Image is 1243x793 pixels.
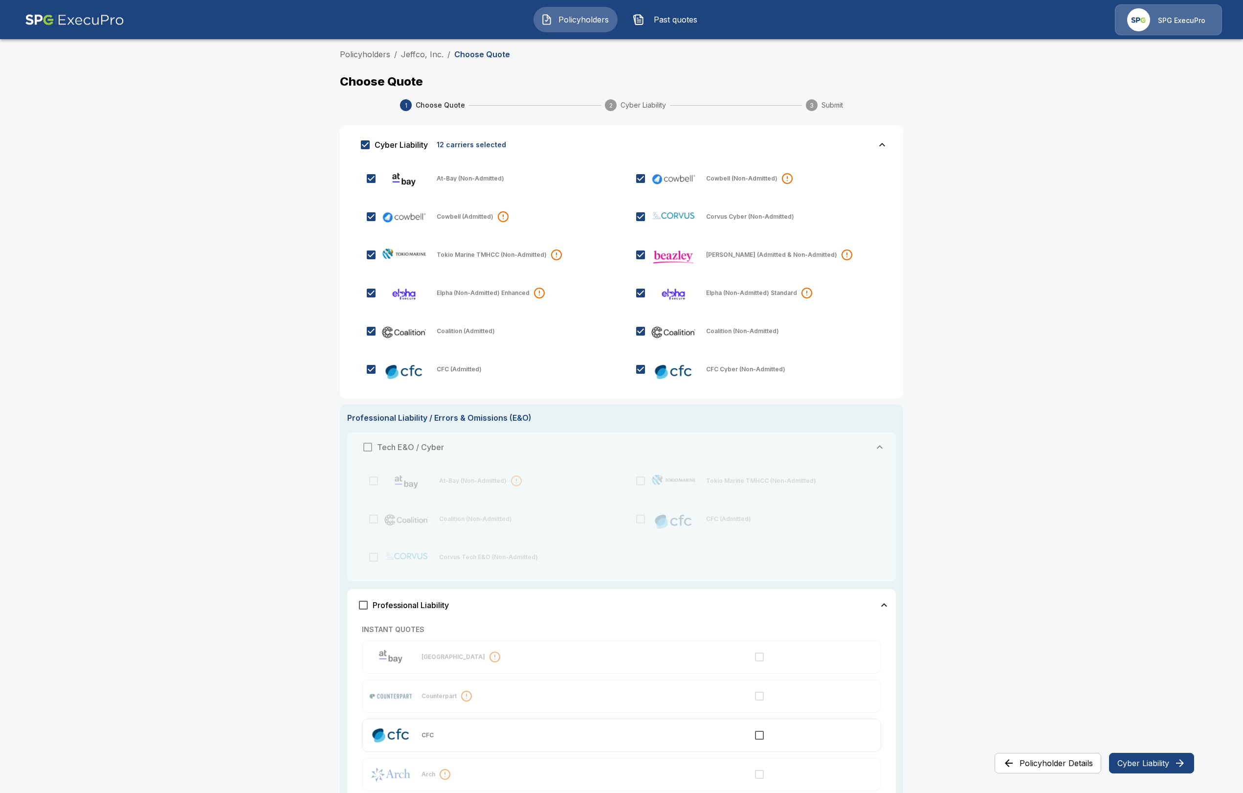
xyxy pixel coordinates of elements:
[381,324,427,340] img: Coalition (Admitted)
[1109,753,1194,773] button: Cyber Liability
[995,753,1101,773] button: Policyholder Details
[368,688,414,704] img: Counterpart
[422,654,485,660] p: [GEOGRAPHIC_DATA]
[381,286,427,302] img: Elpha (Non-Admitted) Enhanced
[437,214,493,220] p: Cowbell (Admitted)
[621,100,666,110] span: Cyber Liability
[437,176,504,181] p: At-Bay (Non-Admitted)
[556,14,610,25] span: Policyholders
[624,162,888,195] div: Cowbell (Non-Admitted)Cowbell (Non-Admitted)
[706,366,785,372] p: CFC Cyber (Non-Admitted)
[1158,16,1205,25] p: SPG ExecuPro
[609,102,613,109] text: 2
[439,554,538,560] p: Corvus Tech E&O (Non-Admitted)
[447,48,450,60] li: /
[633,14,644,25] img: Past quotes Icon
[416,100,465,110] span: Choose Quote
[624,353,888,386] div: CFC Cyber (Non-Admitted)CFC Cyber (Non-Admitted)
[401,49,444,59] a: Jeffco, Inc.
[706,516,751,522] p: CFC (Admitted)
[340,76,903,88] p: Choose Quote
[384,550,429,561] img: Corvus Tech E&O (Non-Admitted)
[373,601,449,609] span: Professional Liability
[706,176,777,181] p: Cowbell (Non-Admitted)
[706,290,797,296] p: Elpha (Non-Admitted) Standard
[384,512,429,527] img: Coalition (Non-Admitted)
[25,4,124,35] img: AA Logo
[340,48,903,60] nav: breadcrumb
[437,328,495,334] p: Coalition (Admitted)
[651,210,696,220] img: Corvus Cyber (Non-Admitted)
[648,14,702,25] span: Past quotes
[422,771,435,777] p: Arch
[454,50,510,58] p: Choose Quote
[355,315,619,348] div: Coalition (Admitted)Coalition (Admitted)
[624,238,888,272] div: Beazley (Admitted & Non-Admitted)[PERSON_NAME] (Admitted & Non-Admitted)
[439,478,507,484] p: At-Bay (Non-Admitted)
[394,48,397,60] li: /
[347,589,896,621] div: Professional Liability
[368,726,414,744] img: CFC
[624,276,888,310] div: Elpha (Non-Admitted) StandardElpha (Non-Admitted) Standard
[405,102,407,109] text: 1
[355,200,619,233] div: Cowbell (Admitted)Cowbell (Admitted)
[624,502,886,536] div: CFC (Admitted)CFC (Admitted)
[381,210,427,225] img: Cowbell (Admitted)
[437,290,530,296] p: Elpha (Non-Admitted) Enhanced
[624,315,888,348] div: Coalition (Non-Admitted)Coalition (Non-Admitted)
[651,512,696,530] img: CFC (Admitted)
[355,353,619,386] div: CFC (Admitted)CFC (Admitted)
[651,363,696,381] img: CFC Cyber (Non-Admitted)
[362,624,881,634] p: INSTANT QUOTES
[810,102,814,109] text: 3
[381,248,427,260] img: Tokio Marine TMHCC (Non-Admitted)
[375,141,428,149] span: Cyber Liability
[368,765,414,784] img: Arch
[422,732,434,738] p: CFC
[651,474,696,486] img: Tokio Marine TMHCC (Non-Admitted)
[357,464,619,498] div: At-Bay (Non-Admitted)At-Bay (Non-Admitted)
[381,363,427,381] img: CFC (Admitted)
[439,516,512,522] p: Coalition (Non-Admitted)
[706,478,816,484] p: Tokio Marine TMHCC (Non-Admitted)
[347,412,896,425] h6: Professional Liability / Errors & Omissions (E&O)
[651,172,696,187] img: Cowbell (Non-Admitted)
[347,133,896,157] div: Cyber Liability12 carriers selected
[651,324,696,340] img: Coalition (Non-Admitted)
[355,238,619,272] div: Tokio Marine TMHCC (Non-Admitted)Tokio Marine TMHCC (Non-Admitted)
[706,252,837,258] p: [PERSON_NAME] (Admitted & Non-Admitted)
[541,14,553,25] img: Policyholders Icon
[340,49,390,59] a: Policyholders
[357,541,619,574] div: Corvus Tech E&O (Non-Admitted)Corvus Tech E&O (Non-Admitted)
[1115,4,1222,35] a: Agency IconSPG ExecuPro
[368,649,414,665] img: At-Bay
[433,140,510,149] p: 12 carriers selected
[651,248,696,265] img: Beazley (Admitted & Non-Admitted)
[625,7,710,32] button: Past quotes IconPast quotes
[651,286,696,302] img: Elpha (Non-Admitted) Standard
[437,366,482,372] p: CFC (Admitted)
[355,276,619,310] div: Elpha (Non-Admitted) EnhancedElpha (Non-Admitted) Enhanced
[1127,8,1150,31] img: Agency Icon
[624,464,886,498] div: Tokio Marine TMHCC (Non-Admitted)Tokio Marine TMHCC (Non-Admitted)
[355,162,619,195] div: At-Bay (Non-Admitted)At-Bay (Non-Admitted)
[422,693,457,699] p: Counterpart
[533,7,618,32] button: Policyholders IconPolicyholders
[624,200,888,233] div: Corvus Cyber (Non-Admitted)Corvus Cyber (Non-Admitted)
[437,252,547,258] p: Tokio Marine TMHCC (Non-Admitted)
[821,100,843,110] span: Submit
[357,502,619,536] div: Coalition (Non-Admitted)Coalition (Non-Admitted)
[706,328,779,334] p: Coalition (Non-Admitted)
[706,214,794,220] p: Corvus Cyber (Non-Admitted)
[381,172,427,188] img: At-Bay (Non-Admitted)
[384,474,429,490] img: At-Bay (Non-Admitted)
